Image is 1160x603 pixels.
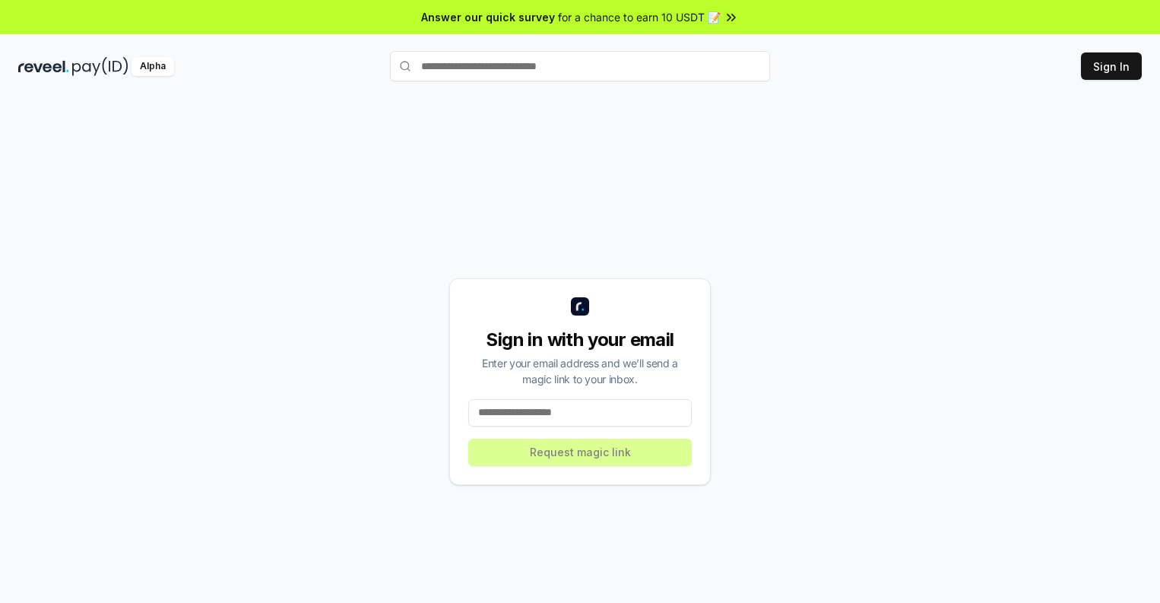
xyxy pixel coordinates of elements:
[468,328,692,352] div: Sign in with your email
[132,57,174,76] div: Alpha
[72,57,128,76] img: pay_id
[1081,52,1142,80] button: Sign In
[571,297,589,316] img: logo_small
[421,9,555,25] span: Answer our quick survey
[18,57,69,76] img: reveel_dark
[558,9,721,25] span: for a chance to earn 10 USDT 📝
[468,355,692,387] div: Enter your email address and we’ll send a magic link to your inbox.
